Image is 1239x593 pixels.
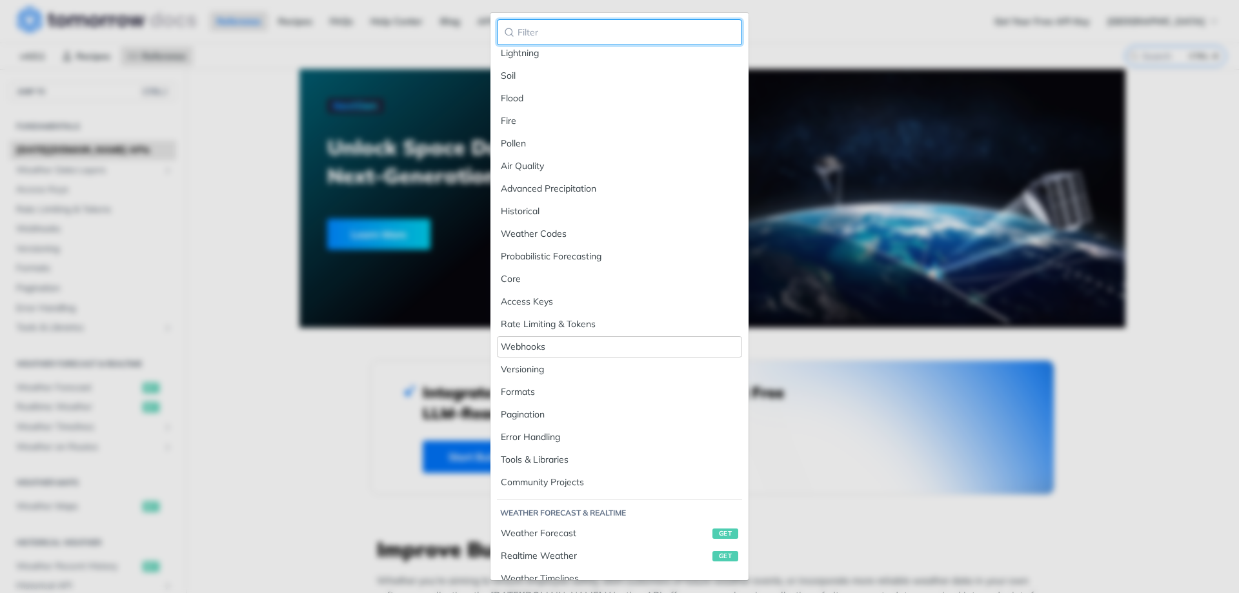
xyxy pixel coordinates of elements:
a: Weather Forecastget [497,523,742,544]
div: Tools & Libraries [501,453,738,467]
a: Access Keys [497,291,742,312]
a: Lightning [497,43,742,64]
div: Probabilistic Forecasting [501,250,738,263]
a: Pollen [497,133,742,154]
a: Tools & Libraries [497,449,742,470]
a: Probabilistic Forecasting [497,246,742,267]
div: Pollen [501,137,738,150]
div: Soil [501,69,738,83]
li: Weather Forecast & realtime [500,507,742,519]
a: Realtime Weatherget [497,545,742,567]
a: Flood [497,88,742,109]
a: Soil [497,65,742,86]
a: Error Handling [497,427,742,448]
a: Air Quality [497,156,742,177]
div: Core [501,272,738,286]
div: Webhooks [501,340,738,354]
div: Lightning [501,46,738,60]
div: Weather Codes [501,227,738,241]
div: Access Keys [501,295,738,308]
div: Advanced Precipitation [501,182,738,196]
a: Weather Timelines [497,568,742,589]
div: Error Handling [501,430,738,444]
a: Advanced Precipitation [497,178,742,199]
div: Realtime Weather [501,549,738,563]
div: Flood [501,92,738,105]
a: Formats [497,381,742,403]
a: Historical [497,201,742,222]
div: Fire [501,114,738,128]
div: Formats [501,385,738,399]
span: get [712,528,738,539]
a: Weather Codes [497,223,742,245]
a: Pagination [497,404,742,425]
span: get [712,551,738,561]
div: Community Projects [501,476,738,489]
div: Air Quality [501,159,738,173]
div: Pagination [501,408,738,421]
a: Fire [497,110,742,132]
div: Versioning [501,363,738,376]
a: Rate Limiting & Tokens [497,314,742,335]
div: Weather Forecast [501,527,738,540]
a: Core [497,268,742,290]
a: Versioning [497,359,742,380]
a: Webhooks [497,336,742,357]
div: Historical [501,205,738,218]
a: Community Projects [497,472,742,493]
input: Filter [497,19,742,45]
div: Weather Timelines [501,572,738,585]
div: Rate Limiting & Tokens [501,317,738,331]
